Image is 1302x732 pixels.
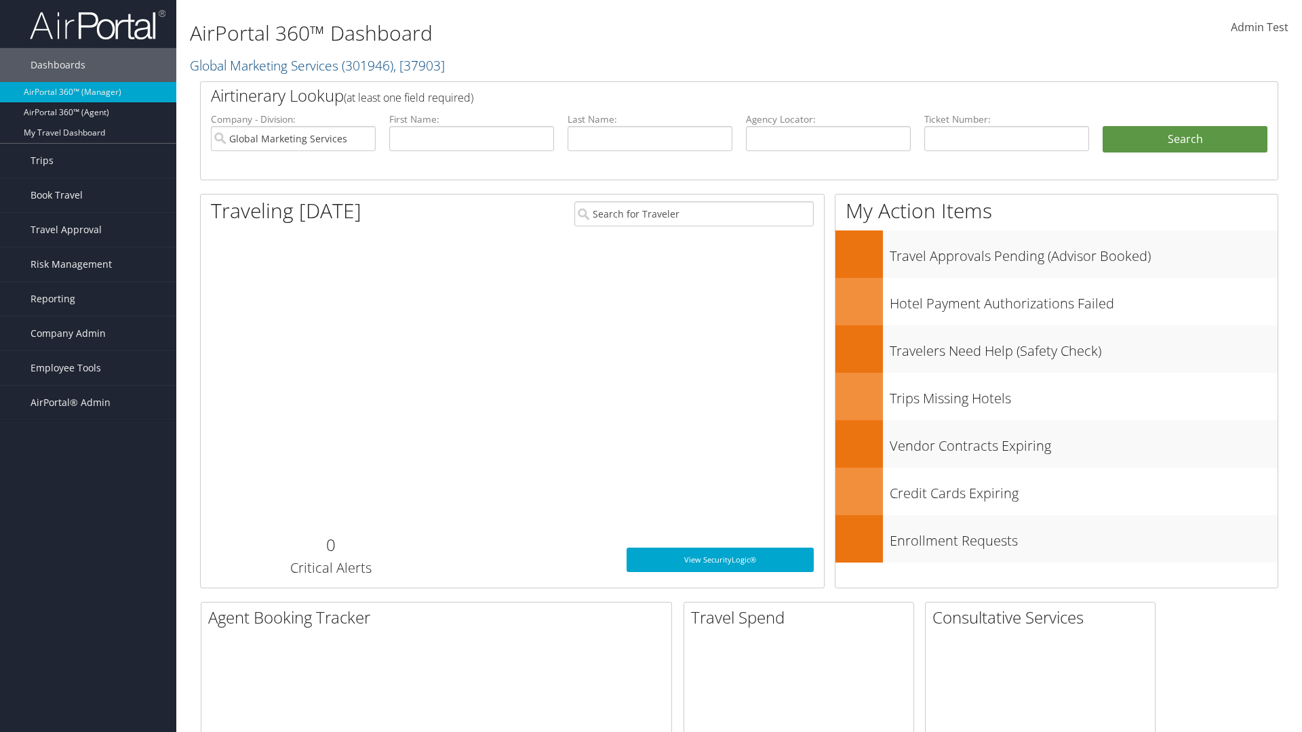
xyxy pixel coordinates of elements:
input: Search for Traveler [574,201,814,226]
h2: Consultative Services [932,606,1155,629]
a: Global Marketing Services [190,56,445,75]
span: Company Admin [31,317,106,350]
a: Travel Approvals Pending (Advisor Booked) [835,230,1278,278]
h2: Agent Booking Tracker [208,606,671,629]
a: Vendor Contracts Expiring [835,420,1278,468]
a: Hotel Payment Authorizations Failed [835,278,1278,325]
h3: Travelers Need Help (Safety Check) [890,335,1278,361]
label: Company - Division: [211,113,376,126]
span: , [ 37903 ] [393,56,445,75]
span: ( 301946 ) [342,56,393,75]
h1: Traveling [DATE] [211,197,361,225]
h3: Enrollment Requests [890,525,1278,550]
span: AirPortal® Admin [31,386,111,420]
a: Admin Test [1231,7,1288,49]
h3: Credit Cards Expiring [890,477,1278,503]
label: Last Name: [568,113,732,126]
label: Agency Locator: [746,113,911,126]
h1: My Action Items [835,197,1278,225]
span: (at least one field required) [344,90,473,105]
h3: Travel Approvals Pending (Advisor Booked) [890,240,1278,266]
span: Travel Approval [31,213,102,247]
label: Ticket Number: [924,113,1089,126]
span: Employee Tools [31,351,101,385]
span: Reporting [31,282,75,316]
a: Enrollment Requests [835,515,1278,563]
h3: Hotel Payment Authorizations Failed [890,287,1278,313]
a: Trips Missing Hotels [835,373,1278,420]
h2: Travel Spend [691,606,913,629]
span: Risk Management [31,247,112,281]
a: View SecurityLogic® [627,548,814,572]
span: Trips [31,144,54,178]
span: Book Travel [31,178,83,212]
a: Travelers Need Help (Safety Check) [835,325,1278,373]
h2: Airtinerary Lookup [211,84,1178,107]
img: airportal-logo.png [30,9,165,41]
h1: AirPortal 360™ Dashboard [190,19,922,47]
h2: 0 [211,533,450,556]
h3: Critical Alerts [211,558,450,577]
span: Dashboards [31,48,85,82]
a: Credit Cards Expiring [835,468,1278,515]
h3: Trips Missing Hotels [890,382,1278,408]
label: First Name: [389,113,554,126]
button: Search [1103,126,1267,153]
h3: Vendor Contracts Expiring [890,430,1278,455]
span: Admin Test [1231,20,1288,35]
